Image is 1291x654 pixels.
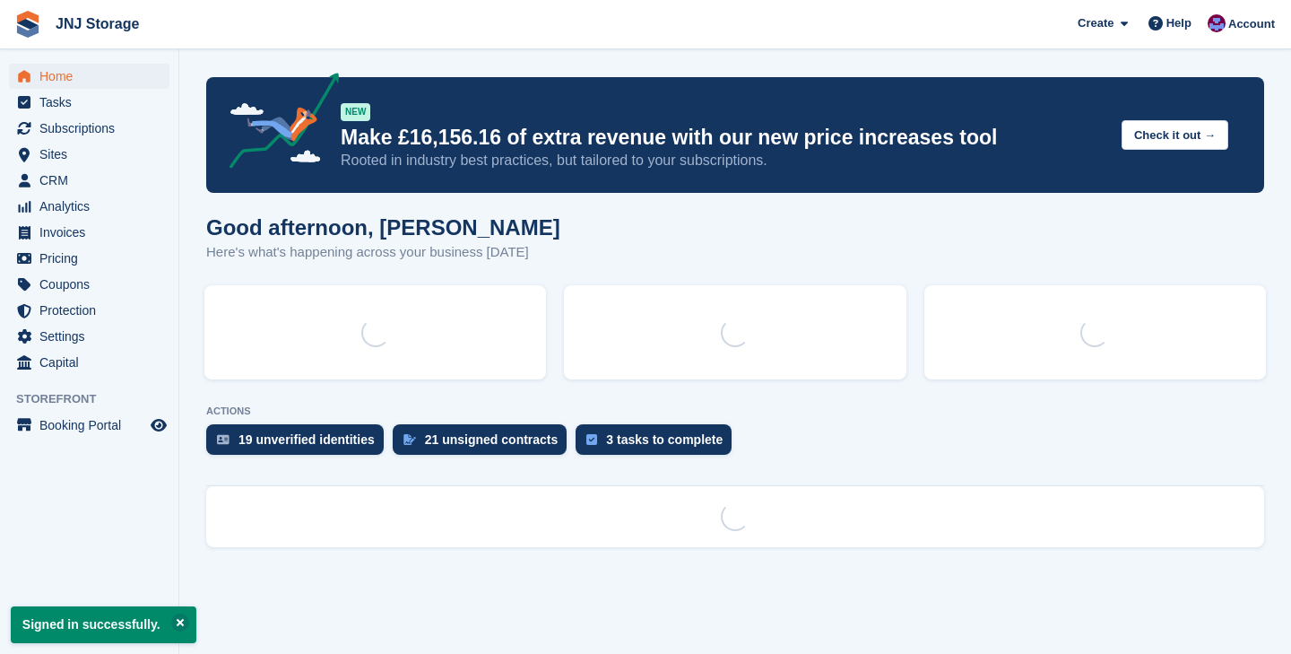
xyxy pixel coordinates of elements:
div: NEW [341,103,370,121]
h1: Good afternoon, [PERSON_NAME] [206,215,560,240]
span: Storefront [16,390,178,408]
a: menu [9,64,169,89]
span: Sites [39,142,147,167]
span: Settings [39,324,147,349]
span: Help [1166,14,1191,32]
span: Account [1228,15,1275,33]
span: Invoices [39,220,147,245]
span: Subscriptions [39,116,147,141]
a: menu [9,272,169,297]
a: menu [9,324,169,349]
a: menu [9,116,169,141]
a: menu [9,246,169,271]
a: menu [9,142,169,167]
a: menu [9,90,169,115]
span: Coupons [39,272,147,297]
span: Protection [39,298,147,323]
div: 19 unverified identities [238,432,375,447]
span: Tasks [39,90,147,115]
a: menu [9,168,169,193]
a: menu [9,413,169,438]
span: Analytics [39,194,147,219]
p: Rooted in industry best practices, but tailored to your subscriptions. [341,151,1107,170]
p: ACTIONS [206,405,1264,417]
a: 19 unverified identities [206,424,393,464]
span: CRM [39,168,147,193]
button: Check it out → [1122,120,1228,150]
a: menu [9,298,169,323]
a: 21 unsigned contracts [393,424,576,464]
img: task-75834270c22a3079a89374b754ae025e5fb1db73e45f91037f5363f120a921f8.svg [586,434,597,445]
a: menu [9,194,169,219]
div: 21 unsigned contracts [425,432,559,447]
span: Pricing [39,246,147,271]
div: 3 tasks to complete [606,432,723,447]
span: Home [39,64,147,89]
a: menu [9,350,169,375]
a: menu [9,220,169,245]
img: stora-icon-8386f47178a22dfd0bd8f6a31ec36ba5ce8667c1dd55bd0f319d3a0aa187defe.svg [14,11,41,38]
span: Create [1078,14,1113,32]
img: contract_signature_icon-13c848040528278c33f63329250d36e43548de30e8caae1d1a13099fd9432cc5.svg [403,434,416,445]
a: JNJ Storage [48,9,146,39]
p: Make £16,156.16 of extra revenue with our new price increases tool [341,125,1107,151]
img: price-adjustments-announcement-icon-8257ccfd72463d97f412b2fc003d46551f7dbcb40ab6d574587a9cd5c0d94... [214,73,340,175]
span: Capital [39,350,147,375]
a: Preview store [148,414,169,436]
p: Here's what's happening across your business [DATE] [206,242,560,263]
p: Signed in successfully. [11,606,196,643]
a: 3 tasks to complete [576,424,741,464]
span: Booking Portal [39,413,147,438]
img: verify_identity-adf6edd0f0f0b5bbfe63781bf79b02c33cf7c696d77639b501bdc392416b5a36.svg [217,434,230,445]
img: Jonathan Scrase [1208,14,1226,32]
